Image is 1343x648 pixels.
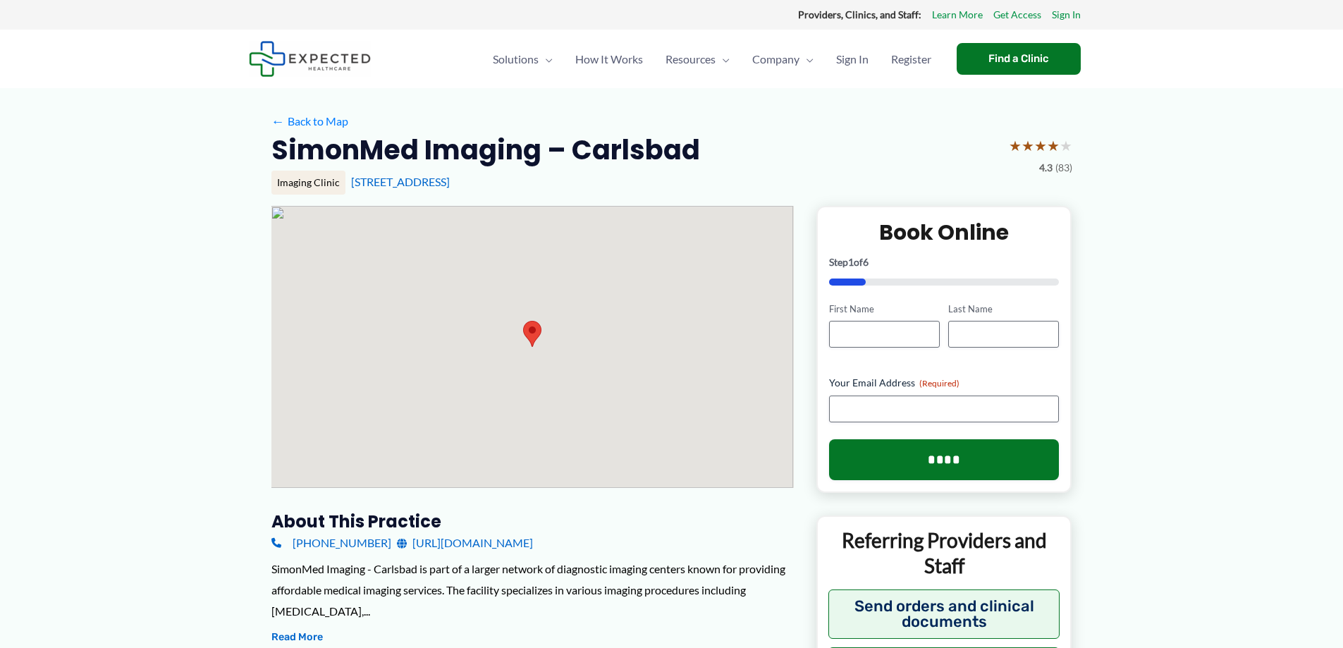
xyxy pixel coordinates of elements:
label: Your Email Address [829,376,1060,390]
span: How It Works [575,35,643,84]
span: Solutions [493,35,539,84]
a: Get Access [993,6,1041,24]
span: 4.3 [1039,159,1053,177]
a: SolutionsMenu Toggle [482,35,564,84]
a: [STREET_ADDRESS] [351,175,450,188]
a: ←Back to Map [271,111,348,132]
span: Menu Toggle [716,35,730,84]
img: Expected Healthcare Logo - side, dark font, small [249,41,371,77]
p: Step of [829,257,1060,267]
div: SimonMed Imaging - Carlsbad is part of a larger network of diagnostic imaging centers known for p... [271,558,794,621]
a: ResourcesMenu Toggle [654,35,741,84]
button: Send orders and clinical documents [828,589,1060,639]
label: Last Name [948,302,1059,316]
h3: About this practice [271,511,794,532]
span: 6 [863,256,869,268]
span: Menu Toggle [539,35,553,84]
a: How It Works [564,35,654,84]
button: Read More [271,629,323,646]
span: Register [891,35,931,84]
h2: SimonMed Imaging – Carlsbad [271,133,700,167]
span: ★ [1022,133,1034,159]
span: ← [271,114,285,128]
span: ★ [1060,133,1072,159]
a: Find a Clinic [957,43,1081,75]
span: (Required) [919,378,959,389]
span: Sign In [836,35,869,84]
span: Menu Toggle [799,35,814,84]
span: 1 [848,256,854,268]
a: CompanyMenu Toggle [741,35,825,84]
a: Learn More [932,6,983,24]
a: Register [880,35,943,84]
span: ★ [1047,133,1060,159]
strong: Providers, Clinics, and Staff: [798,8,921,20]
h2: Book Online [829,219,1060,246]
a: Sign In [1052,6,1081,24]
a: [URL][DOMAIN_NAME] [397,532,533,554]
a: Sign In [825,35,880,84]
span: ★ [1034,133,1047,159]
span: (83) [1055,159,1072,177]
p: Referring Providers and Staff [828,527,1060,579]
span: Company [752,35,799,84]
span: Resources [666,35,716,84]
a: [PHONE_NUMBER] [271,532,391,554]
div: Imaging Clinic [271,171,345,195]
label: First Name [829,302,940,316]
span: ★ [1009,133,1022,159]
nav: Primary Site Navigation [482,35,943,84]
